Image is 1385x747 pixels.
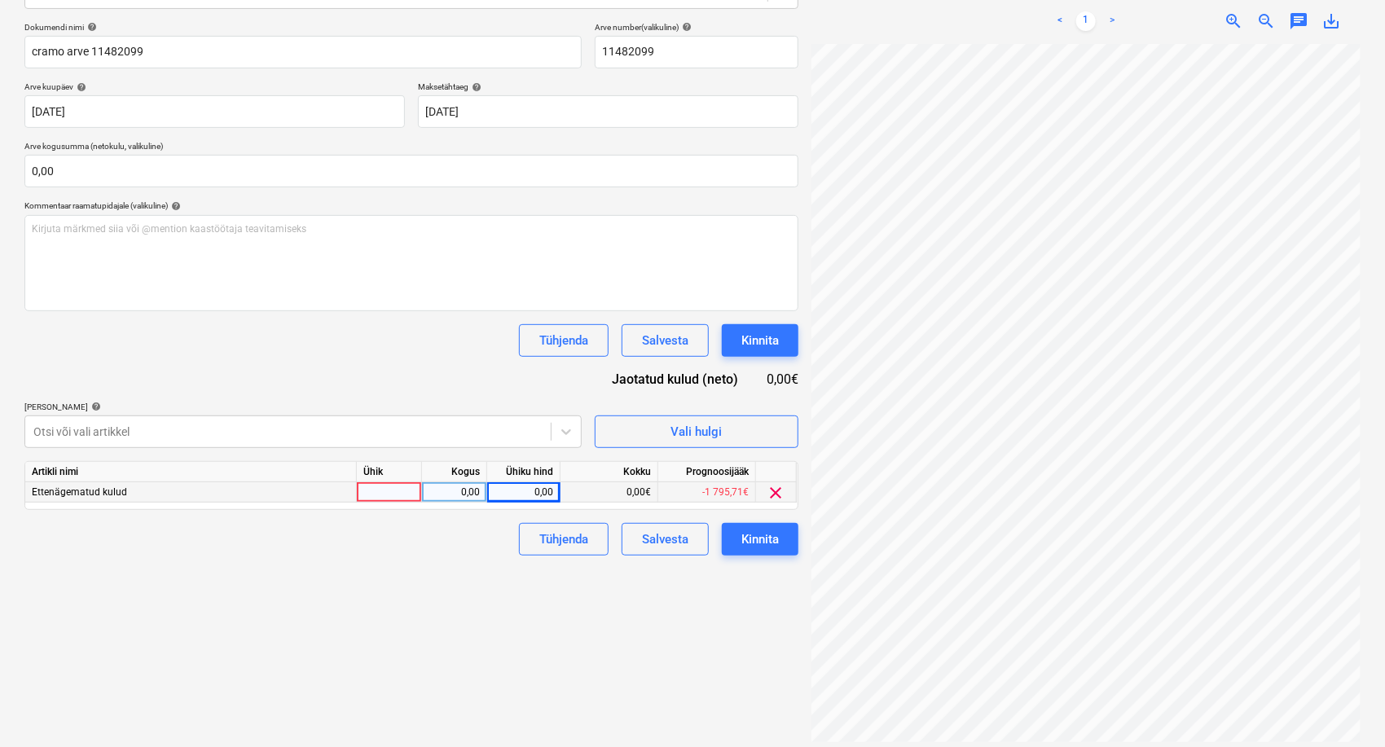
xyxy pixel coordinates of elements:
[595,22,798,33] div: Arve number (valikuline)
[595,415,798,448] button: Vali hulgi
[561,482,658,503] div: 0,00€
[1076,11,1096,31] a: Page 1 is your current page
[741,330,779,351] div: Kinnita
[622,523,709,556] button: Salvesta
[622,324,709,357] button: Salvesta
[429,482,480,503] div: 0,00
[1224,11,1243,31] span: zoom_in
[722,523,798,556] button: Kinnita
[494,482,553,503] div: 0,00
[764,370,798,389] div: 0,00€
[24,402,582,412] div: [PERSON_NAME]
[24,155,798,187] input: Arve kogusumma (netokulu, valikuline)
[418,81,798,92] div: Maksetähtaeg
[1289,11,1308,31] span: chat
[24,200,798,211] div: Kommentaar raamatupidajale (valikuline)
[1321,11,1341,31] span: save_alt
[767,483,786,503] span: clear
[1050,11,1070,31] a: Previous page
[24,81,405,92] div: Arve kuupäev
[73,82,86,92] span: help
[88,402,101,411] span: help
[25,462,357,482] div: Artikli nimi
[539,529,588,550] div: Tühjenda
[84,22,97,32] span: help
[561,462,658,482] div: Kokku
[32,486,127,498] span: Ettenägematud kulud
[658,462,756,482] div: Prognoosijääk
[671,421,722,442] div: Vali hulgi
[519,523,609,556] button: Tühjenda
[642,529,688,550] div: Salvesta
[722,324,798,357] button: Kinnita
[642,330,688,351] div: Salvesta
[741,529,779,550] div: Kinnita
[595,36,798,68] input: Arve number
[357,462,422,482] div: Ühik
[422,462,487,482] div: Kogus
[24,36,582,68] input: Dokumendi nimi
[168,201,181,211] span: help
[1256,11,1276,31] span: zoom_out
[24,22,582,33] div: Dokumendi nimi
[418,95,798,128] input: Tähtaega pole määratud
[679,22,692,32] span: help
[658,482,756,503] div: -1 795,71€
[519,324,609,357] button: Tühjenda
[1102,11,1122,31] a: Next page
[587,370,764,389] div: Jaotatud kulud (neto)
[487,462,561,482] div: Ühiku hind
[24,95,405,128] input: Arve kuupäeva pole määratud.
[539,330,588,351] div: Tühjenda
[24,141,798,155] p: Arve kogusumma (netokulu, valikuline)
[468,82,481,92] span: help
